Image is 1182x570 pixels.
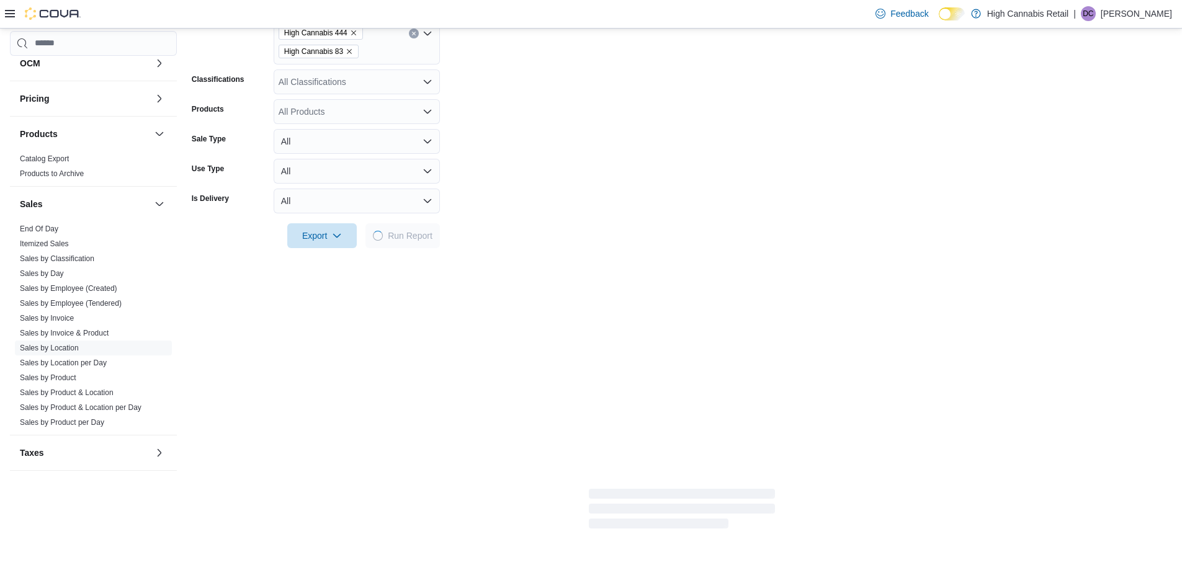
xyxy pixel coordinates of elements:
[20,198,43,210] h3: Sales
[274,159,440,184] button: All
[939,20,939,21] span: Dark Mode
[20,92,150,105] button: Pricing
[20,224,58,234] span: End Of Day
[20,388,114,397] a: Sales by Product & Location
[423,29,432,38] button: Open list of options
[1081,6,1096,21] div: Duncan Crouse
[423,107,432,117] button: Open list of options
[20,418,104,427] a: Sales by Product per Day
[423,77,432,87] button: Open list of options
[20,225,58,233] a: End Of Day
[939,7,965,20] input: Dark Mode
[1083,6,1093,21] span: DC
[279,45,359,58] span: High Cannabis 83
[1101,6,1172,21] p: [PERSON_NAME]
[20,373,76,382] a: Sales by Product
[365,223,440,248] button: LoadingRun Report
[20,128,150,140] button: Products
[346,48,353,55] button: Remove High Cannabis 83 from selection in this group
[152,197,167,212] button: Sales
[589,491,775,531] span: Loading
[20,358,107,367] a: Sales by Location per Day
[192,74,244,84] label: Classifications
[388,229,432,242] span: Run Report
[1073,6,1076,21] p: |
[20,417,104,427] span: Sales by Product per Day
[152,127,167,141] button: Products
[25,7,81,20] img: Cova
[890,7,928,20] span: Feedback
[20,447,44,459] h3: Taxes
[152,445,167,460] button: Taxes
[20,343,79,353] span: Sales by Location
[20,283,117,293] span: Sales by Employee (Created)
[287,223,357,248] button: Export
[192,164,224,174] label: Use Type
[20,254,94,264] span: Sales by Classification
[20,313,74,323] span: Sales by Invoice
[284,27,347,39] span: High Cannabis 444
[192,194,229,203] label: Is Delivery
[20,169,84,179] span: Products to Archive
[20,328,109,338] span: Sales by Invoice & Product
[192,104,224,114] label: Products
[152,91,167,106] button: Pricing
[20,403,141,412] span: Sales by Product & Location per Day
[274,129,440,154] button: All
[20,239,69,249] span: Itemized Sales
[20,373,76,383] span: Sales by Product
[20,254,94,263] a: Sales by Classification
[20,198,150,210] button: Sales
[20,128,58,140] h3: Products
[20,92,49,105] h3: Pricing
[20,344,79,352] a: Sales by Location
[295,223,349,248] span: Export
[20,329,109,337] a: Sales by Invoice & Product
[20,239,69,248] a: Itemized Sales
[372,229,385,243] span: Loading
[409,29,419,38] button: Clear input
[20,169,84,178] a: Products to Archive
[20,57,150,69] button: OCM
[192,134,226,144] label: Sale Type
[20,269,64,278] span: Sales by Day
[20,269,64,278] a: Sales by Day
[152,56,167,71] button: OCM
[20,57,40,69] h3: OCM
[284,45,343,58] span: High Cannabis 83
[279,26,363,40] span: High Cannabis 444
[20,447,150,459] button: Taxes
[871,1,933,26] a: Feedback
[274,189,440,213] button: All
[20,403,141,412] a: Sales by Product & Location per Day
[20,314,74,323] a: Sales by Invoice
[20,388,114,398] span: Sales by Product & Location
[350,29,357,37] button: Remove High Cannabis 444 from selection in this group
[20,299,122,308] a: Sales by Employee (Tendered)
[10,151,177,186] div: Products
[20,154,69,164] span: Catalog Export
[20,154,69,163] a: Catalog Export
[10,221,177,435] div: Sales
[20,358,107,368] span: Sales by Location per Day
[20,284,117,293] a: Sales by Employee (Created)
[987,6,1069,21] p: High Cannabis Retail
